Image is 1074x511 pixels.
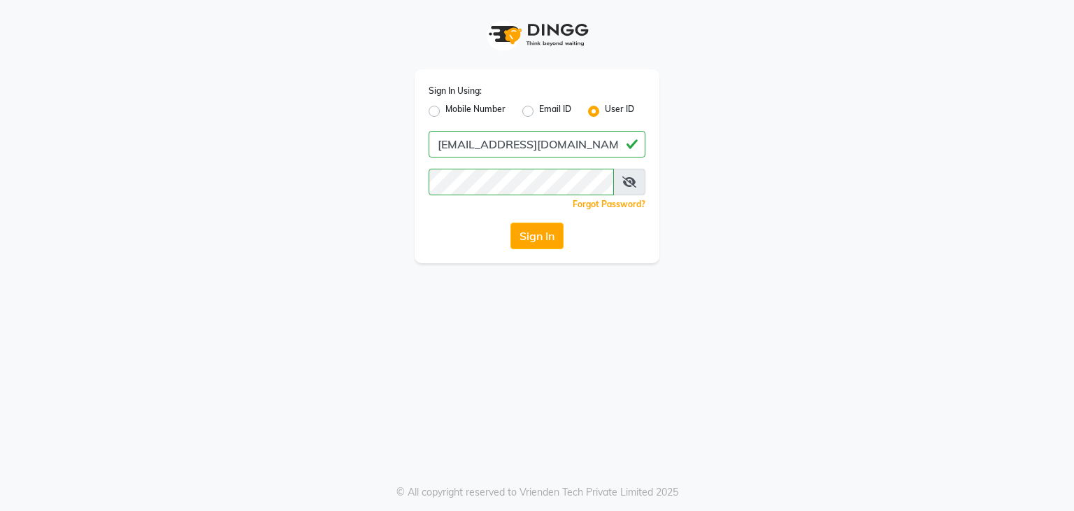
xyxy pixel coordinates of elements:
[573,199,645,209] a: Forgot Password?
[539,103,571,120] label: Email ID
[445,103,506,120] label: Mobile Number
[510,223,564,249] button: Sign In
[481,14,593,55] img: logo1.svg
[429,85,482,97] label: Sign In Using:
[429,131,645,157] input: Username
[605,103,634,120] label: User ID
[429,169,614,195] input: Username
